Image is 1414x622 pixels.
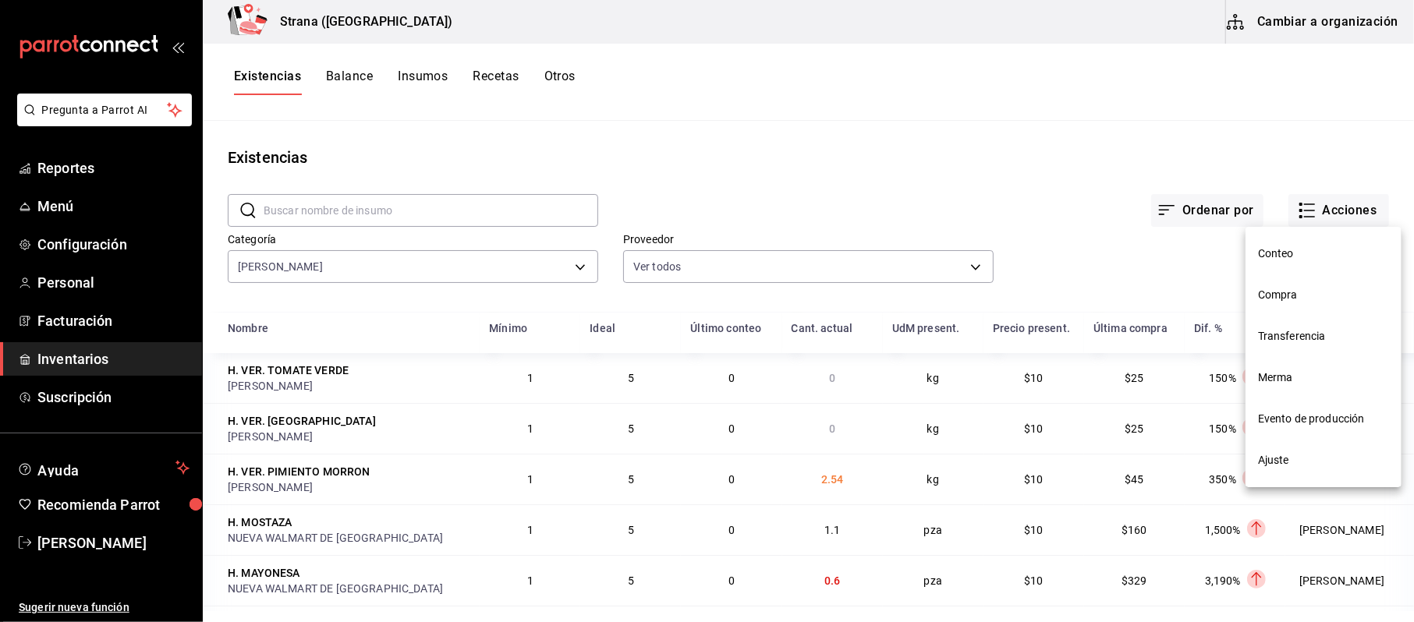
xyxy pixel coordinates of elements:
[1258,328,1389,345] span: Transferencia
[1258,452,1389,468] span: Ajuste
[1258,411,1389,427] span: Evento de producción
[1258,287,1389,303] span: Compra
[1258,246,1389,262] span: Conteo
[1258,369,1389,386] span: Merma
